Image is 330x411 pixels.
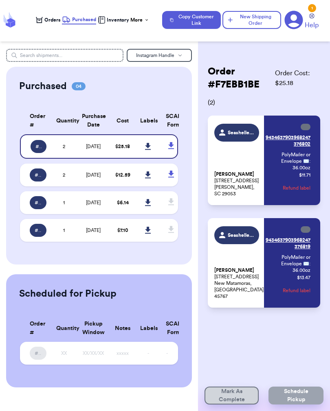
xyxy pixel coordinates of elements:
span: 36.00 oz [293,267,310,273]
span: : [309,158,310,164]
span: # 4E5F6A9F [35,199,42,206]
h2: Purchased [19,80,67,93]
span: Purchased [72,16,96,23]
p: $ 13.47 [297,274,310,281]
span: $ 6.14 [117,200,129,205]
div: SCAN Form [166,320,169,337]
span: [PERSON_NAME] [214,171,254,177]
p: $ 11.71 [299,172,310,178]
span: [DATE] [86,173,101,177]
span: 1 [63,228,65,233]
div: More [130,17,149,23]
button: Mark As Complete [205,387,259,404]
span: ( 2 ) [208,98,320,107]
th: Purchase Date [77,107,110,134]
button: Schedule Pickup [268,387,323,404]
th: Cost [110,107,135,134]
span: $ 12.59 [115,173,130,177]
span: 04 [72,82,86,90]
span: [PERSON_NAME] [214,267,254,273]
span: $ 7.10 [117,228,128,233]
button: Refund label [283,282,310,300]
span: Instagram Handle [136,53,174,58]
th: Quantity [51,315,77,342]
span: #XXXXXXXX [35,350,42,356]
div: 1 [308,4,316,12]
span: PolyMailer or Envelope ✉️ [281,255,310,266]
th: Order # [20,107,52,134]
th: Notes [110,315,135,342]
div: SCAN Form [166,112,169,129]
a: 1 [284,11,303,29]
button: Instagram Handle [127,49,192,62]
span: [DATE] [86,228,101,233]
span: # 26EB50E0 [35,172,42,178]
span: xxxxx [117,351,129,356]
span: [DATE] [86,144,101,149]
span: Order Cost: $ 25.18 [275,68,320,88]
span: [DATE] [86,200,101,205]
a: Help [305,13,319,30]
span: 2 [63,173,65,177]
h2: Order # F7EBB1BE [208,65,275,91]
input: Search shipments... [6,49,124,62]
span: 2 [63,144,65,149]
button: Copy Customer Link [162,11,221,29]
th: Labels [135,107,161,134]
a: Purchased [62,15,96,24]
p: [STREET_ADDRESS] New Matamoras, [GEOGRAPHIC_DATA] 45767 [214,267,259,300]
span: 1 [63,200,65,205]
th: Order # [20,315,52,342]
span: Seashelles_clothes [228,129,254,136]
span: XX/XX/XX [83,351,104,356]
span: Inventory [107,17,129,23]
button: Refund label [283,179,310,197]
a: Inventory [98,16,129,24]
span: XX [61,351,67,356]
th: Quantity [51,107,77,134]
span: Help [305,20,319,30]
a: 9434637903968247376802 [266,131,310,151]
h2: Scheduled for Pickup [19,287,117,300]
th: Pickup Window [77,315,110,342]
span: - [147,351,149,356]
p: [STREET_ADDRESS] [PERSON_NAME], SC 29053 [214,171,259,197]
span: PolyMailer or Envelope ✉️ [281,152,310,164]
th: Labels [135,315,161,342]
span: Orders [44,17,61,23]
span: $ 25.18 [115,144,130,149]
span: 36.00 oz [293,164,310,171]
span: - [166,351,168,356]
span: : [309,260,310,267]
span: # F7EBB1BE [35,143,42,150]
button: New Shipping Order [222,11,281,29]
a: Orders [36,17,61,23]
a: 9434637903968247376819 [266,234,310,253]
span: # 676A6B52 [35,227,42,234]
span: Seashelles_clothes [228,232,254,238]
